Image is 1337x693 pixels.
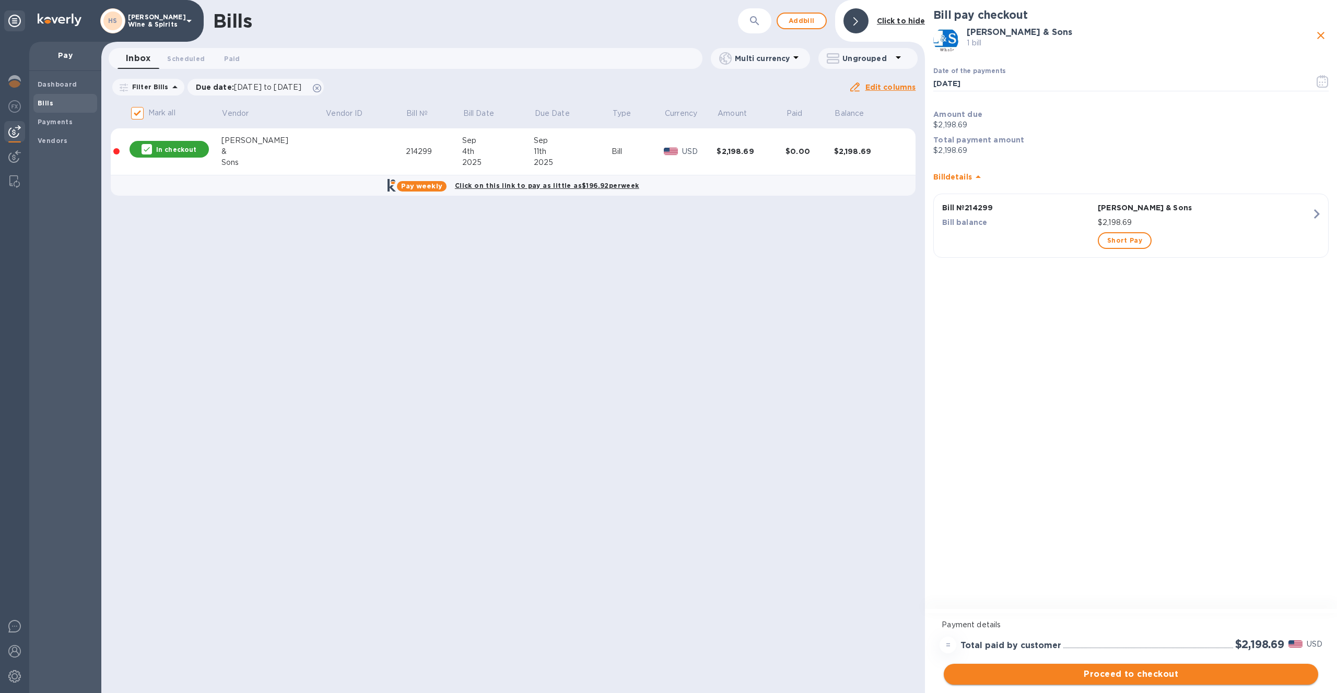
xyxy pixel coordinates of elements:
b: Bill details [933,173,971,181]
button: Bill №214299[PERSON_NAME] & SonsBill balance$2,198.69Short Pay [933,194,1329,258]
p: USD [1307,639,1322,650]
div: 214299 [406,146,462,157]
div: $0.00 [785,146,834,157]
span: Add bill [786,15,817,27]
span: Due Date [535,108,583,119]
div: Sons [221,157,325,168]
span: Bill № [406,108,441,119]
p: 1 bill [967,38,1313,49]
img: Logo [38,14,81,26]
u: Edit columns [865,83,916,91]
div: Sep [534,135,612,146]
img: Foreign exchange [8,100,21,113]
p: $2,198.69 [933,120,1329,130]
div: [PERSON_NAME] [221,135,325,146]
h1: Bills [213,10,252,32]
button: close [1313,28,1329,43]
p: Due Date [535,108,570,119]
p: Multi currency [735,53,790,64]
div: Bill [612,146,664,157]
span: Type [613,108,645,119]
div: Unpin categories [4,10,25,31]
div: & [221,146,325,157]
div: Due date:[DATE] to [DATE] [187,79,324,95]
span: Vendor ID [326,108,376,119]
p: Due date : [196,82,307,92]
h2: $2,198.69 [1235,638,1284,651]
span: Balance [835,108,877,119]
div: 11th [534,146,612,157]
p: Filter Bills [128,82,169,91]
p: Payment details [942,619,1320,630]
p: Paid [787,108,803,119]
span: Proceed to checkout [952,668,1310,680]
div: $2,198.69 [834,146,903,157]
p: Balance [835,108,864,119]
b: Payments [38,118,73,126]
div: 2025 [534,157,612,168]
p: Bill Date [463,108,494,119]
img: USD [1288,640,1303,648]
div: $2,198.69 [717,146,785,157]
p: Mark all [148,107,175,118]
span: Scheduled [167,53,205,64]
b: Total payment amount [933,136,1024,144]
label: Date of the payments [933,68,1005,75]
span: Amount [718,108,760,119]
p: $2,198.69 [933,145,1329,156]
p: Vendor ID [326,108,362,119]
b: Amount due [933,110,982,118]
span: Vendor [222,108,262,119]
button: Short Pay [1098,232,1152,249]
p: [PERSON_NAME] Wine & Spirits [128,14,180,28]
div: Sep [462,135,534,146]
b: Click to hide [877,17,925,25]
h2: Bill pay checkout [933,8,1329,21]
div: = [940,637,956,653]
p: Bill № 214299 [942,202,1094,213]
b: Dashboard [38,80,77,88]
span: Short Pay [1107,234,1142,247]
p: In checkout [156,145,196,154]
div: 2025 [462,157,534,168]
p: Currency [665,108,697,119]
b: Click on this link to pay as little as $196.92 per week [455,182,639,189]
p: Pay [38,50,93,61]
div: 4th [462,146,534,157]
b: HS [108,17,118,25]
b: [PERSON_NAME] & Sons [967,27,1072,37]
span: [DATE] to [DATE] [234,83,301,91]
p: Vendor [222,108,249,119]
b: Vendors [38,137,68,145]
img: USD [664,148,678,155]
p: Bill balance [942,217,1094,228]
span: Inbox [126,51,150,66]
button: Proceed to checkout [944,664,1318,685]
span: Bill Date [463,108,508,119]
p: Bill № [406,108,428,119]
b: Bills [38,99,53,107]
span: Paid [787,108,816,119]
div: Billdetails [933,160,1329,194]
p: [PERSON_NAME] & Sons [1098,202,1311,213]
button: Addbill [777,13,827,29]
p: Amount [718,108,747,119]
h3: Total paid by customer [960,641,1061,651]
p: Type [613,108,631,119]
p: USD [682,146,717,157]
b: Pay weekly [401,182,442,190]
p: Ungrouped [842,53,892,64]
span: Paid [224,53,240,64]
p: $2,198.69 [1098,217,1311,228]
